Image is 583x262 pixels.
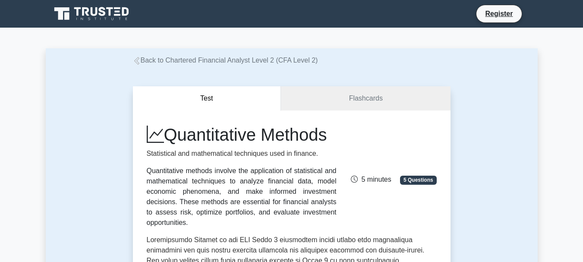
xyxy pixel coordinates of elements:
[133,57,318,64] a: Back to Chartered Financial Analyst Level 2 (CFA Level 2)
[147,124,337,145] h1: Quantitative Methods
[480,8,518,19] a: Register
[400,176,436,184] span: 5 Questions
[147,166,337,228] div: Quantitative methods involve the application of statistical and mathematical techniques to analyz...
[133,86,281,111] button: Test
[147,148,337,159] p: Statistical and mathematical techniques used in finance.
[281,86,450,111] a: Flashcards
[351,176,391,183] span: 5 minutes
